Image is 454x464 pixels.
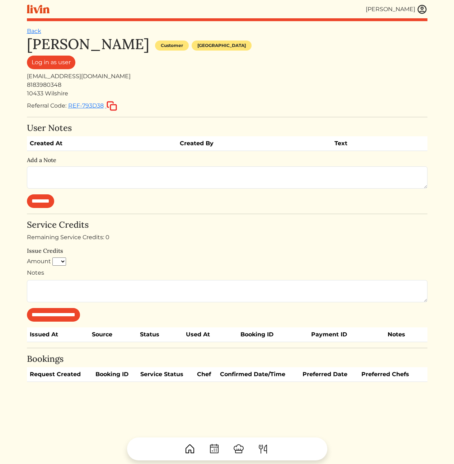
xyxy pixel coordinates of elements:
div: 8183980348 [27,81,427,89]
img: ChefHat-a374fb509e4f37eb0702ca99f5f64f3b6956810f32a249b33092029f8484b388.svg [233,443,244,455]
img: House-9bf13187bcbb5817f509fe5e7408150f90897510c4275e13d0d5fca38e0b5951.svg [184,443,196,455]
th: Preferred Date [300,367,359,382]
div: [PERSON_NAME] [366,5,415,14]
h6: Add a Note [27,157,427,164]
label: Amount [27,257,51,266]
th: Notes [385,327,427,342]
span: Referral Code: [27,102,66,109]
a: Back [27,28,41,34]
div: 10433 Wilshire [27,89,427,98]
label: Notes [27,269,44,277]
th: Status [137,327,183,342]
span: REF-793D38 [68,102,104,109]
th: Used At [183,327,238,342]
th: Booking ID [238,327,309,342]
th: Payment ID [308,327,384,342]
img: CalendarDots-5bcf9d9080389f2a281d69619e1c85352834be518fbc73d9501aef674afc0d57.svg [209,443,220,455]
a: Log in as user [27,56,75,69]
th: Booking ID [93,367,137,382]
h1: [PERSON_NAME] [27,35,149,53]
img: livin-logo-a0d97d1a881af30f6274990eb6222085a2533c92bbd1e4f22c21b4f0d0e3210c.svg [27,5,50,14]
th: Service Status [137,367,194,382]
th: Chef [194,367,217,382]
th: Created By [177,136,332,151]
h4: User Notes [27,123,427,133]
img: ForkKnife-55491504ffdb50bab0c1e09e7649658475375261d09fd45db06cec23bce548bf.svg [257,443,269,455]
h4: Bookings [27,354,427,364]
th: Confirmed Date/Time [217,367,300,382]
div: [EMAIL_ADDRESS][DOMAIN_NAME] [27,72,427,81]
th: Request Created [27,367,93,382]
div: Customer [155,41,189,51]
th: Source [89,327,137,342]
div: [GEOGRAPHIC_DATA] [192,41,252,51]
th: Preferred Chefs [359,367,421,382]
th: Issued At [27,327,89,342]
img: copy-c88c4d5ff2289bbd861d3078f624592c1430c12286b036973db34a3c10e19d95.svg [107,101,117,111]
h4: Service Credits [27,220,427,230]
th: Created At [27,136,177,151]
h6: Issue Credits [27,247,427,254]
button: REF-793D38 [68,101,117,111]
div: Remaining Service Credits: 0 [27,233,427,242]
th: Text [332,136,405,151]
img: user_account-e6e16d2ec92f44fc35f99ef0dc9cddf60790bfa021a6ecb1c896eb5d2907b31c.svg [417,4,427,15]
